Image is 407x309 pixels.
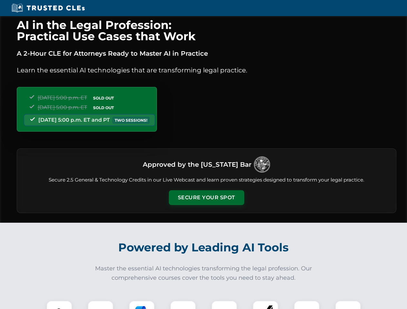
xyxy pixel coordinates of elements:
button: Secure Your Spot [169,190,244,205]
p: Master the essential AI technologies transforming the legal profession. Our comprehensive courses... [91,264,316,283]
span: [DATE] 5:00 p.m. ET [38,95,87,101]
p: A 2-Hour CLE for Attorneys Ready to Master AI in Practice [17,48,396,59]
h1: AI in the Legal Profession: Practical Use Cases that Work [17,19,396,42]
p: Learn the essential AI technologies that are transforming legal practice. [17,65,396,75]
img: Logo [254,156,270,173]
span: SOLD OUT [91,95,116,101]
p: Secure 2.5 General & Technology Credits in our Live Webcast and learn proven strategies designed ... [25,176,388,184]
span: [DATE] 5:00 p.m. ET [38,104,87,110]
h2: Powered by Leading AI Tools [25,236,382,259]
span: SOLD OUT [91,104,116,111]
h3: Approved by the [US_STATE] Bar [143,159,251,170]
img: Trusted CLEs [10,3,87,13]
